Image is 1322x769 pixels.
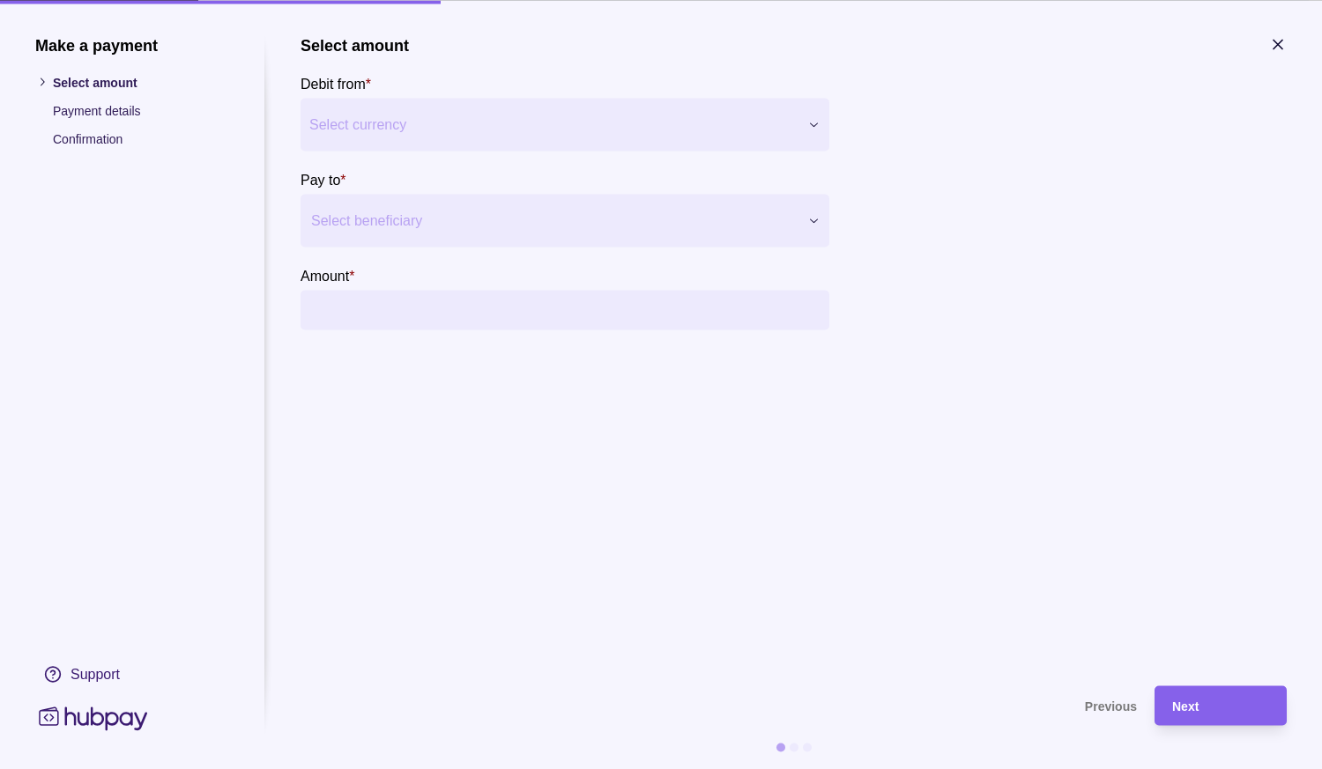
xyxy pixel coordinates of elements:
p: Pay to [301,172,340,187]
span: Previous [1085,699,1137,714]
p: Payment details [53,100,229,120]
h1: Select amount [301,35,409,55]
p: Debit from [301,76,366,91]
label: Pay to [301,168,346,189]
label: Amount [301,264,354,285]
button: Previous [301,685,1137,725]
h1: Make a payment [35,35,229,55]
a: Support [35,655,229,692]
span: Next [1172,699,1199,714]
label: Debit from [301,72,371,93]
button: Next [1155,685,1287,725]
div: Support [71,664,120,684]
p: Select amount [53,72,229,92]
p: Confirmation [53,129,229,148]
p: Amount [301,268,349,283]
input: amount [345,290,821,329]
